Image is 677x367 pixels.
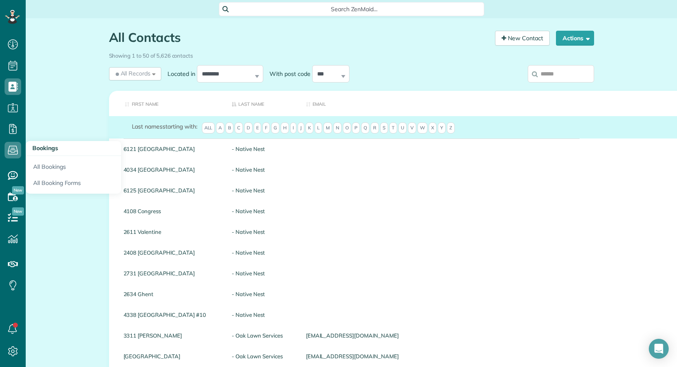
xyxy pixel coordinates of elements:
[343,122,351,134] span: O
[124,229,220,235] a: 2611 Valentine
[232,229,293,235] a: - Native Nest
[124,312,220,318] a: 4338 [GEOGRAPHIC_DATA] #10
[109,91,226,116] th: First Name: activate to sort column ascending
[132,122,197,131] label: starting with:
[263,70,312,78] label: With post code
[26,156,121,175] a: All Bookings
[124,187,220,193] a: 6125 [GEOGRAPHIC_DATA]
[124,270,220,276] a: 2731 [GEOGRAPHIC_DATA]
[232,312,293,318] a: - Native Nest
[235,122,243,134] span: C
[232,146,293,152] a: - Native Nest
[232,167,293,173] a: - Native Nest
[114,69,151,78] span: All Records
[124,208,220,214] a: 4108 Congress
[361,122,369,134] span: Q
[254,122,261,134] span: E
[226,91,299,116] th: Last Name: activate to sort column descending
[649,339,669,359] div: Open Intercom Messenger
[429,122,437,134] span: X
[495,31,550,46] a: New Contact
[26,175,121,194] a: All Booking Forms
[371,122,379,134] span: R
[298,122,304,134] span: J
[244,122,252,134] span: D
[226,122,233,134] span: B
[161,70,197,78] label: Located in
[438,122,446,134] span: Y
[556,31,594,46] button: Actions
[290,122,296,134] span: I
[124,167,220,173] a: 4034 [GEOGRAPHIC_DATA]
[12,207,24,216] span: New
[202,122,215,134] span: All
[417,122,427,134] span: W
[216,122,224,134] span: A
[132,123,163,130] span: Last names
[333,122,342,134] span: N
[124,353,220,359] a: [GEOGRAPHIC_DATA]
[124,146,220,152] a: 6121 [GEOGRAPHIC_DATA]
[232,291,293,297] a: - Native Nest
[380,122,388,134] span: S
[352,122,360,134] span: P
[398,122,407,134] span: U
[32,144,58,152] span: Bookings
[232,270,293,276] a: - Native Nest
[232,250,293,255] a: - Native Nest
[262,122,270,134] span: F
[124,333,220,338] a: 3311 [PERSON_NAME]
[232,333,293,338] a: - Oak Lawn Services
[271,122,279,134] span: G
[124,291,220,297] a: 2634 Ghent
[232,187,293,193] a: - Native Nest
[408,122,416,134] span: V
[109,49,594,60] div: Showing 1 to 50 of 5,626 contacts
[389,122,397,134] span: T
[109,31,489,44] h1: All Contacts
[306,122,313,134] span: K
[447,122,455,134] span: Z
[281,122,289,134] span: H
[124,250,220,255] a: 2408 [GEOGRAPHIC_DATA]
[232,208,293,214] a: - Native Nest
[315,122,322,134] span: L
[12,186,24,194] span: New
[323,122,332,134] span: M
[232,353,293,359] a: - Oak Lawn Services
